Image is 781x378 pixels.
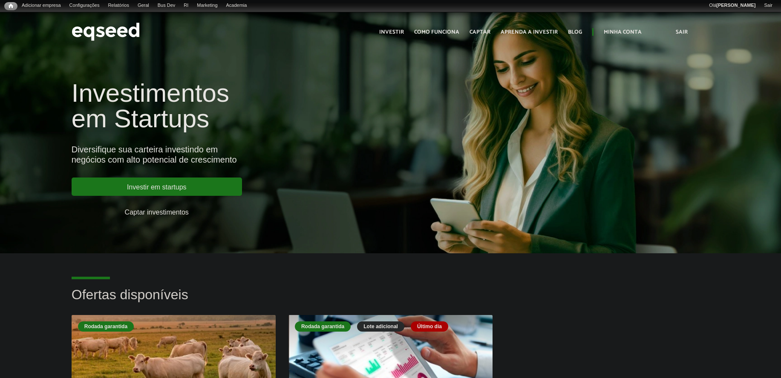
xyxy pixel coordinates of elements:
[705,2,760,9] a: Olá[PERSON_NAME]
[414,29,459,35] a: Como funciona
[760,2,777,9] a: Sair
[72,287,710,315] h2: Ofertas disponíveis
[9,3,13,9] span: Início
[72,80,450,132] h1: Investimentos em Startups
[4,2,17,10] a: Início
[295,321,351,332] div: Rodada garantida
[501,29,558,35] a: Aprenda a investir
[179,2,193,9] a: RI
[411,321,448,332] div: Último dia
[17,2,65,9] a: Adicionar empresa
[72,144,450,165] div: Diversifique sua carteira investindo em negócios com alto potencial de crescimento
[379,29,404,35] a: Investir
[72,178,242,196] a: Investir em startups
[153,2,180,9] a: Bus Dev
[357,321,404,332] div: Lote adicional
[104,2,133,9] a: Relatórios
[568,29,582,35] a: Blog
[133,2,153,9] a: Geral
[470,29,490,35] a: Captar
[652,26,712,37] a: Sair
[193,2,222,9] a: Marketing
[72,203,242,221] a: Captar investimentos
[222,2,251,9] a: Academia
[72,20,140,43] img: EqSeed
[78,321,134,332] div: Rodada garantida
[716,3,755,8] strong: [PERSON_NAME]
[65,2,104,9] a: Configurações
[604,29,642,35] a: Minha conta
